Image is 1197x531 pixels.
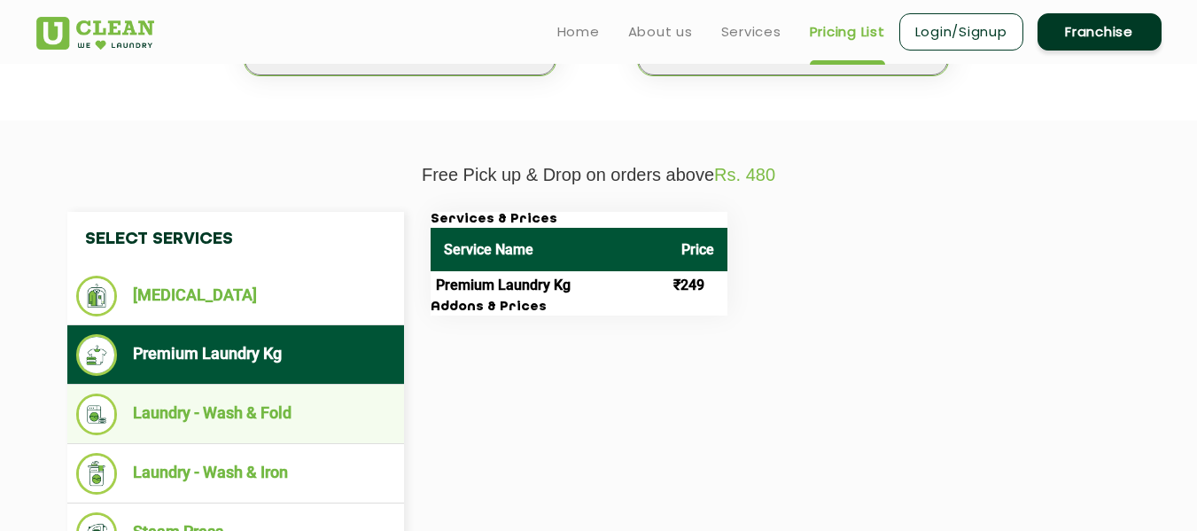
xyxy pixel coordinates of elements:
img: Premium Laundry Kg [76,334,118,376]
a: About us [628,21,693,43]
img: Laundry - Wash & Fold [76,394,118,435]
p: Free Pick up & Drop on orders above [36,165,1162,185]
h4: Select Services [67,212,404,267]
li: [MEDICAL_DATA] [76,276,395,316]
h3: Services & Prices [431,212,727,228]
a: Franchise [1038,13,1162,51]
img: UClean Laundry and Dry Cleaning [36,17,154,50]
img: Dry Cleaning [76,276,118,316]
th: Price [668,228,727,271]
a: Services [721,21,781,43]
li: Premium Laundry Kg [76,334,395,376]
li: Laundry - Wash & Fold [76,394,395,435]
img: Laundry - Wash & Iron [76,453,118,495]
a: Login/Signup [899,13,1023,51]
a: Home [557,21,600,43]
td: ₹249 [668,271,727,300]
li: Laundry - Wash & Iron [76,453,395,495]
h3: Addons & Prices [431,300,727,316]
span: Rs. 480 [714,165,775,184]
th: Service Name [431,228,668,271]
td: Premium Laundry Kg [431,271,668,300]
a: Pricing List [810,21,885,43]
